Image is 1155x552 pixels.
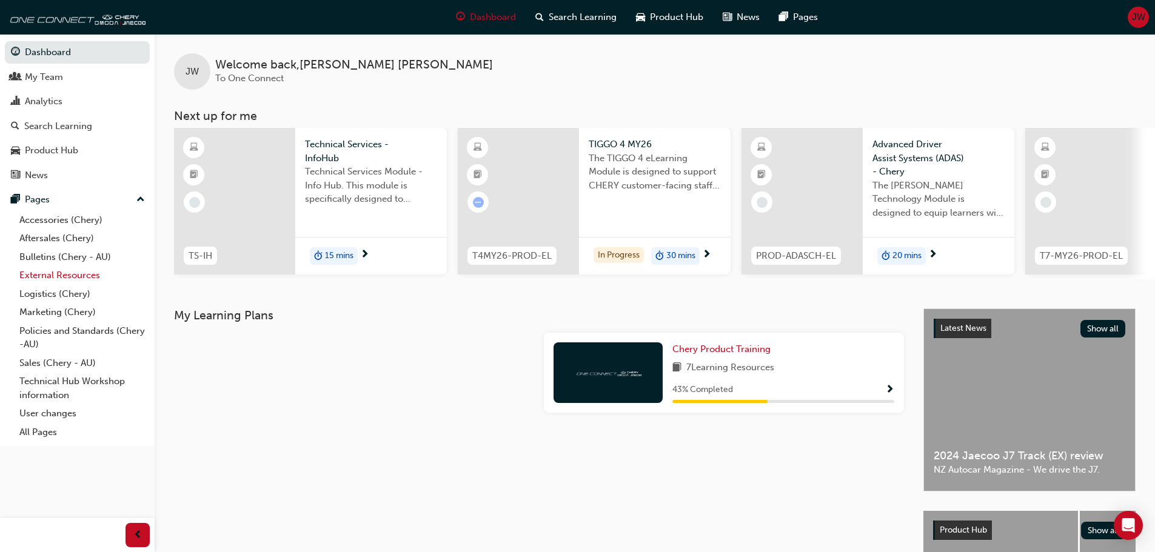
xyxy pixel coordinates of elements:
[470,10,516,24] span: Dashboard
[189,249,212,263] span: TS-IH
[189,197,200,208] span: learningRecordVerb_NONE-icon
[526,5,626,30] a: search-iconSearch Learning
[15,266,150,285] a: External Resources
[11,72,20,83] span: people-icon
[757,197,768,208] span: learningRecordVerb_NONE-icon
[24,119,92,133] div: Search Learning
[672,342,775,356] a: Chery Product Training
[11,145,20,156] span: car-icon
[5,188,150,211] button: Pages
[11,47,20,58] span: guage-icon
[872,138,1005,179] span: Advanced Driver Assist Systems (ADAS) - Chery
[325,249,353,263] span: 15 mins
[882,248,890,264] span: duration-icon
[360,250,369,261] span: next-icon
[174,308,904,322] h3: My Learning Plans
[933,520,1126,540] a: Product HubShow all
[757,167,766,183] span: booktick-icon
[305,165,437,206] span: Technical Services Module - Info Hub. This module is specifically designed to address the require...
[25,168,48,182] div: News
[672,383,733,397] span: 43 % Completed
[769,5,828,30] a: pages-iconPages
[779,10,788,25] span: pages-icon
[757,140,766,156] span: learningResourceType_ELEARNING-icon
[575,367,641,378] img: oneconnect
[5,66,150,88] a: My Team
[702,250,711,261] span: next-icon
[6,5,146,29] img: oneconnect
[314,248,323,264] span: duration-icon
[133,528,142,543] span: prev-icon
[655,248,664,264] span: duration-icon
[756,249,836,263] span: PROD-ADASCH-EL
[174,128,447,274] a: TS-IHTechnical Services - InfoHubTechnical Services Module - Info Hub. This module is specificall...
[305,138,437,165] span: Technical Services - InfoHub
[11,170,20,181] span: news-icon
[11,96,20,107] span: chart-icon
[940,323,986,333] span: Latest News
[186,65,199,79] span: JW
[737,10,760,24] span: News
[934,319,1125,338] a: Latest NewsShow all
[5,41,150,64] a: Dashboard
[5,139,150,162] a: Product Hub
[934,463,1125,477] span: NZ Autocar Magazine - We drive the J7.
[5,115,150,138] a: Search Learning
[136,192,145,208] span: up-icon
[215,73,284,84] span: To One Connect
[15,303,150,322] a: Marketing (Chery)
[474,140,482,156] span: learningResourceType_ELEARNING-icon
[15,229,150,248] a: Aftersales (Chery)
[666,249,695,263] span: 30 mins
[5,39,150,188] button: DashboardMy TeamAnalyticsSearch LearningProduct HubNews
[1081,522,1127,539] button: Show all
[5,164,150,187] a: News
[15,354,150,373] a: Sales (Chery - AU)
[650,10,703,24] span: Product Hub
[892,249,922,263] span: 20 mins
[458,128,731,274] a: T4MY26-PROD-ELTIGGO 4 MY26The TIGGO 4 eLearning Module is designed to support CHERY customer-faci...
[1041,167,1050,183] span: booktick-icon
[15,423,150,442] a: All Pages
[872,179,1005,220] span: The [PERSON_NAME] Technology Module is designed to equip learners with essential knowledge about ...
[15,211,150,230] a: Accessories (Chery)
[1114,511,1143,540] div: Open Intercom Messenger
[672,344,771,354] span: Chery Product Training
[589,138,721,151] span: TIGGO 4 MY26
[25,95,62,108] div: Analytics
[473,197,484,208] span: learningRecordVerb_ATTEMPT-icon
[686,361,774,376] span: 7 Learning Resources
[549,10,617,24] span: Search Learning
[923,308,1136,491] a: Latest NewsShow all2024 Jaecoo J7 Track (EX) reviewNZ Autocar Magazine - We drive the J7.
[793,10,818,24] span: Pages
[934,449,1125,463] span: 2024 Jaecoo J7 Track (EX) review
[626,5,713,30] a: car-iconProduct Hub
[155,109,1155,123] h3: Next up for me
[11,121,19,132] span: search-icon
[456,10,465,25] span: guage-icon
[15,372,150,404] a: Technical Hub Workshop information
[215,58,493,72] span: Welcome back , [PERSON_NAME] [PERSON_NAME]
[928,250,937,261] span: next-icon
[1040,197,1051,208] span: learningRecordVerb_NONE-icon
[15,285,150,304] a: Logistics (Chery)
[472,249,552,263] span: T4MY26-PROD-EL
[1132,10,1145,24] span: JW
[25,70,63,84] div: My Team
[446,5,526,30] a: guage-iconDashboard
[5,90,150,113] a: Analytics
[15,404,150,423] a: User changes
[25,193,50,207] div: Pages
[190,140,198,156] span: learningResourceType_ELEARNING-icon
[15,248,150,267] a: Bulletins (Chery - AU)
[190,167,198,183] span: booktick-icon
[535,10,544,25] span: search-icon
[940,525,987,535] span: Product Hub
[885,385,894,396] span: Show Progress
[636,10,645,25] span: car-icon
[15,322,150,354] a: Policies and Standards (Chery -AU)
[672,361,681,376] span: book-icon
[25,144,78,158] div: Product Hub
[885,382,894,397] button: Show Progress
